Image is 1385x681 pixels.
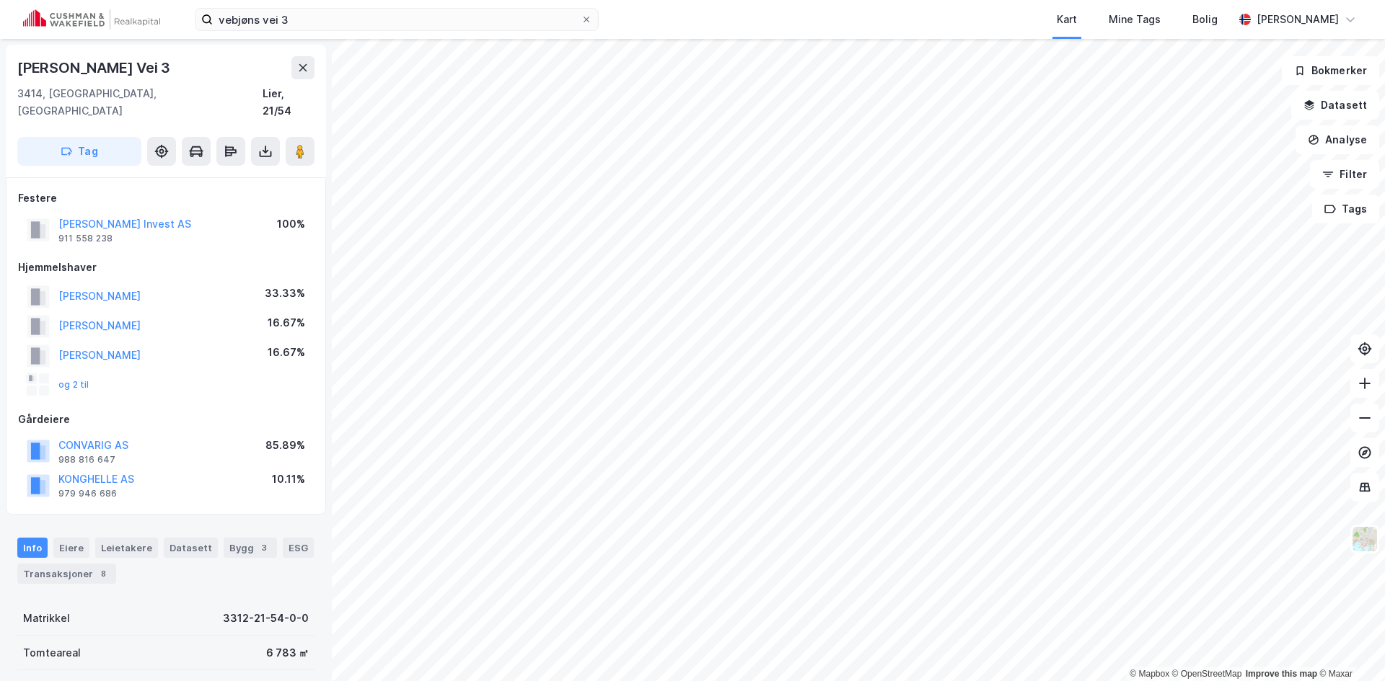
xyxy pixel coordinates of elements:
[213,9,581,30] input: Søk på adresse, matrikkel, gårdeiere, leietakere eller personer
[17,85,263,120] div: 3414, [GEOGRAPHIC_DATA], [GEOGRAPHIC_DATA]
[1351,525,1379,553] img: Z
[23,9,160,30] img: cushman-wakefield-realkapital-logo.202ea83816669bd177139c58696a8fa1.svg
[1057,11,1077,28] div: Kart
[58,488,117,499] div: 979 946 686
[164,538,218,558] div: Datasett
[1296,125,1379,154] button: Analyse
[18,259,314,276] div: Hjemmelshaver
[53,538,89,558] div: Eiere
[266,644,309,662] div: 6 783 ㎡
[1130,669,1169,679] a: Mapbox
[283,538,314,558] div: ESG
[58,454,115,466] div: 988 816 647
[17,538,48,558] div: Info
[1172,669,1242,679] a: OpenStreetMap
[1312,195,1379,223] button: Tags
[17,137,141,166] button: Tag
[224,538,277,558] div: Bygg
[268,344,305,361] div: 16.67%
[58,233,113,244] div: 911 558 238
[1246,669,1317,679] a: Improve this map
[265,285,305,302] div: 33.33%
[1291,91,1379,120] button: Datasett
[272,471,305,488] div: 10.11%
[18,411,314,428] div: Gårdeiere
[1313,612,1385,681] iframe: Chat Widget
[23,610,70,627] div: Matrikkel
[1313,612,1385,681] div: Kontrollprogram for chat
[1310,160,1379,189] button: Filter
[268,314,305,331] div: 16.67%
[18,190,314,207] div: Festere
[263,85,315,120] div: Lier, 21/54
[17,564,116,584] div: Transaksjoner
[223,610,309,627] div: 3312-21-54-0-0
[1109,11,1161,28] div: Mine Tags
[257,540,271,555] div: 3
[277,215,305,233] div: 100%
[265,437,305,454] div: 85.89%
[95,538,158,558] div: Leietakere
[1257,11,1339,28] div: [PERSON_NAME]
[1192,11,1218,28] div: Bolig
[23,644,81,662] div: Tomteareal
[1282,56,1379,85] button: Bokmerker
[96,566,110,581] div: 8
[17,56,173,79] div: [PERSON_NAME] Vei 3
